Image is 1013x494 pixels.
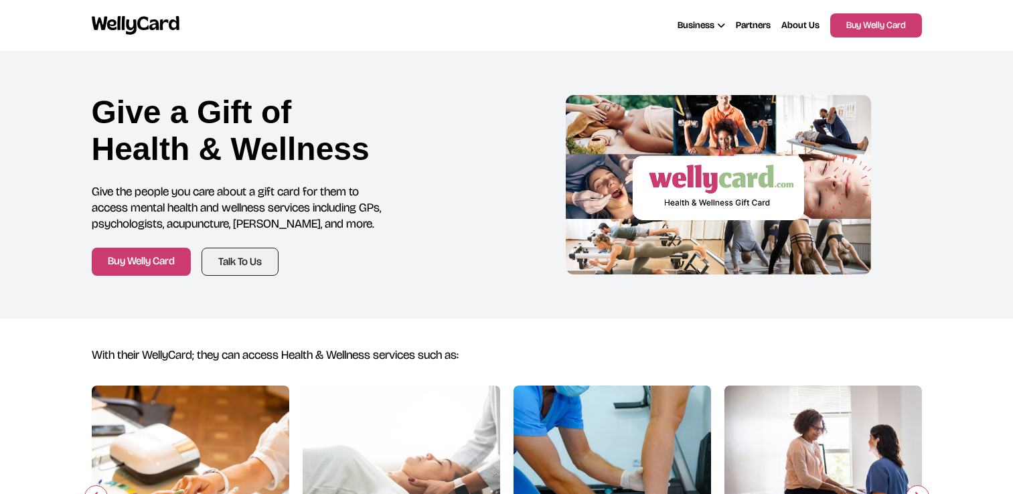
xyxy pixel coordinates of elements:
img: wellycard.svg [92,16,180,34]
img: wellycard wellness gift card - buy a gift of health and wellness for you and your loved ones with... [566,95,871,275]
p: Give the people you care about a gift card for them to access mental health and wellness services... [92,183,499,232]
a: Buy Welly Card [92,248,191,276]
a: Partners [736,19,771,32]
a: Talk To Us [202,248,279,276]
div: Business [678,19,725,33]
h5: With their WellyCard; they can access Health & Wellness services such as: [92,345,922,364]
a: Buy Welly Card [830,13,922,37]
h3: Give a Gift of Health & Wellness [92,94,499,167]
a: About Us [781,19,820,32]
